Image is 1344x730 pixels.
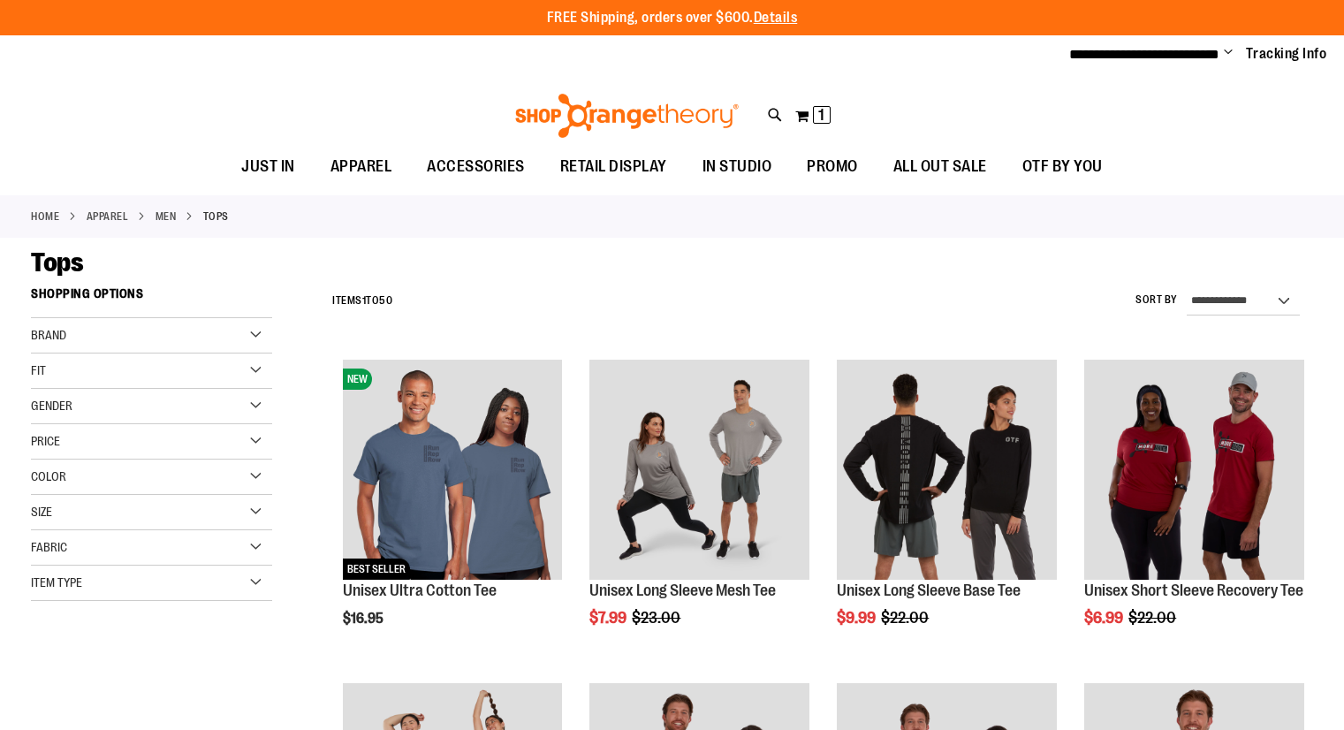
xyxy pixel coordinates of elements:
a: Unisex Ultra Cotton TeeNEWBEST SELLER [343,360,563,582]
div: product [581,351,818,672]
span: RETAIL DISPLAY [560,147,667,186]
span: 1 [818,106,824,124]
span: 50 [379,294,392,307]
a: Product image for Unisex SS Recovery Tee [1084,360,1304,582]
span: Tops [31,247,83,278]
a: Unisex Ultra Cotton Tee [343,582,497,599]
span: ALL OUT SALE [893,147,987,186]
h2: Items to [332,287,392,315]
span: Size [31,505,52,519]
div: product [334,351,572,672]
span: 1 [362,294,367,307]
a: Unisex Short Sleeve Recovery Tee [1084,582,1303,599]
span: $16.95 [343,611,386,627]
span: BEST SELLER [343,559,410,580]
span: OTF BY YOU [1022,147,1103,186]
span: Color [31,469,66,483]
img: Product image for Unisex Long Sleeve Base Tee [837,360,1057,580]
span: IN STUDIO [702,147,772,186]
a: Tracking Info [1246,44,1327,64]
span: Price [31,434,60,448]
img: Unisex Long Sleeve Mesh Tee primary image [589,360,809,580]
label: Sort By [1135,293,1178,308]
span: APPAREL [330,147,392,186]
span: Gender [31,399,72,413]
span: JUST IN [241,147,295,186]
a: APPAREL [87,209,129,224]
span: $23.00 [632,609,683,627]
a: Details [754,10,798,26]
span: ACCESSORIES [427,147,525,186]
img: Product image for Unisex SS Recovery Tee [1084,360,1304,580]
a: Unisex Long Sleeve Mesh Tee [589,582,776,599]
span: PROMO [807,147,858,186]
span: $9.99 [837,609,878,627]
div: product [828,351,1066,672]
img: Shop Orangetheory [513,94,741,138]
p: FREE Shipping, orders over $600. [547,8,798,28]
img: Unisex Ultra Cotton Tee [343,360,563,580]
span: Fabric [31,540,67,554]
strong: Tops [203,209,229,224]
div: product [1075,351,1313,672]
strong: Shopping Options [31,278,272,318]
span: NEW [343,369,372,390]
span: $22.00 [1128,609,1179,627]
span: $7.99 [589,609,629,627]
span: $22.00 [881,609,931,627]
a: Unisex Long Sleeve Mesh Tee primary image [589,360,809,582]
span: Fit [31,363,46,377]
a: Home [31,209,59,224]
a: Unisex Long Sleeve Base Tee [837,582,1021,599]
a: Product image for Unisex Long Sleeve Base Tee [837,360,1057,582]
span: Item Type [31,575,82,589]
span: $6.99 [1084,609,1126,627]
span: Brand [31,328,66,342]
button: Account menu [1224,45,1233,63]
a: MEN [156,209,177,224]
